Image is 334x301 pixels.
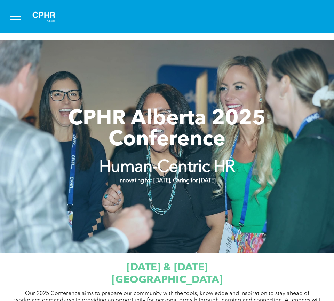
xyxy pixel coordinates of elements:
span: [DATE] & [DATE] [127,262,208,273]
span: CPHR Alberta 2025 Conference [68,109,266,150]
span: [GEOGRAPHIC_DATA] [112,275,223,285]
strong: Human-Centric HR [99,159,235,176]
strong: Innovating for [DATE], Caring for [DATE] [118,178,216,184]
button: menu [6,8,24,26]
img: A white background with a few lines on it [26,6,61,28]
